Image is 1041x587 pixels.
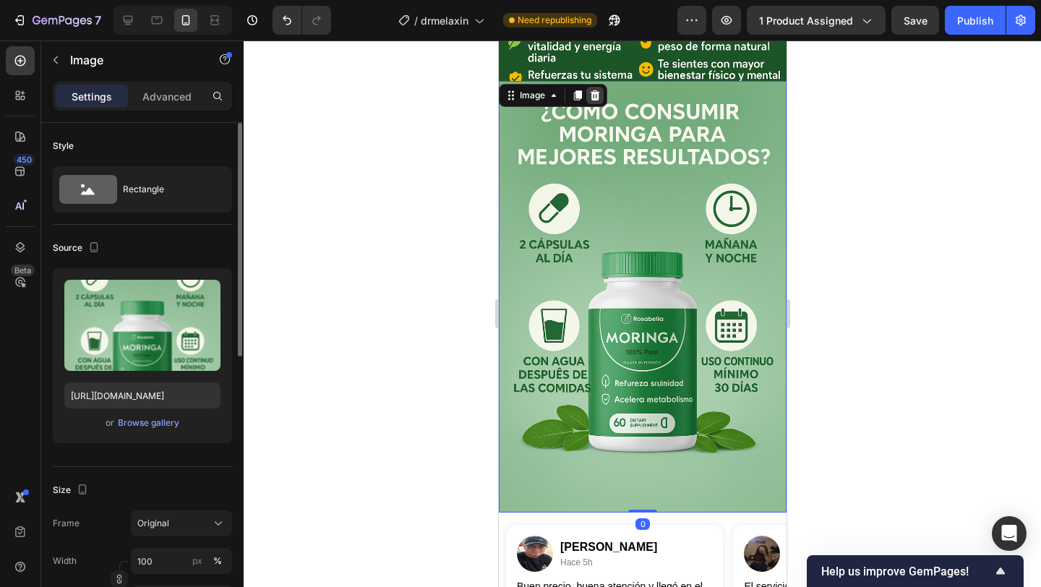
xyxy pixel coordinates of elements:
[821,562,1009,580] button: Show survey - Help us improve GemPages!
[273,6,331,35] div: Undo/Redo
[53,517,80,530] label: Frame
[118,416,179,429] div: Browse gallery
[95,12,101,29] p: 7
[106,414,114,432] span: or
[53,239,103,258] div: Source
[64,280,220,371] img: preview-image
[245,539,440,569] div: El servicio al cliente perfecto y el producto excelente.
[6,6,108,35] button: 7
[123,173,211,206] div: Rectangle
[14,154,35,166] div: 450
[192,554,202,567] div: px
[414,13,418,28] span: /
[142,89,192,104] p: Advanced
[137,517,169,530] span: Original
[759,13,853,28] span: 1 product assigned
[992,516,1027,551] div: Open Intercom Messenger
[245,495,281,531] img: 3786e61176c764eae92b8252ed2b1d67.jpg
[904,14,928,27] span: Save
[189,552,206,570] button: %
[11,265,35,276] div: Beta
[53,554,77,567] label: Width
[957,13,993,28] div: Publish
[499,40,787,587] iframe: Design area
[70,51,193,69] p: Image
[53,481,91,500] div: Size
[131,548,232,574] input: px%
[213,554,222,567] div: %
[891,6,939,35] button: Save
[209,552,226,570] button: px
[53,140,74,153] div: Style
[518,14,591,27] span: Need republishing
[945,6,1006,35] button: Publish
[747,6,886,35] button: 1 product assigned
[421,13,468,28] span: drmelaxin
[821,565,992,578] span: Help us improve GemPages!
[131,510,232,536] button: Original
[64,382,220,408] input: https://example.com/image.jpg
[72,89,112,104] p: Settings
[117,416,180,430] button: Browse gallery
